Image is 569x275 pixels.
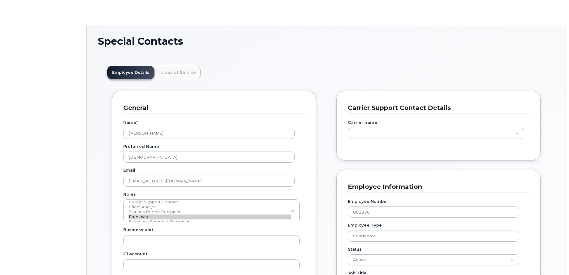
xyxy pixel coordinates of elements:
h3: Carrier Support Contact Details [348,104,525,112]
label: Gl account [123,251,148,257]
option: Client Analyst [129,205,291,210]
a: Lines of Service [156,66,201,79]
h3: General [123,104,300,112]
a: Employee Details [107,66,154,79]
label: Business unit [123,227,154,233]
option: Executive Summary Recipient [129,219,291,224]
option: Country Report Recipient [129,210,291,215]
h1: Special Contacts [98,36,554,47]
label: Carrier name [348,119,377,125]
option: Employee [129,215,291,219]
label: Preferred Name [123,144,159,149]
label: Roles [123,191,136,197]
label: Name [123,119,138,125]
abbr: required [136,120,138,125]
label: Status [348,246,362,252]
option: Carrier Support Contact [129,200,291,205]
label: Employee Number [348,198,388,204]
h3: Employee Information [348,183,525,191]
label: Email [123,167,135,173]
label: Employee Type [348,222,382,228]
